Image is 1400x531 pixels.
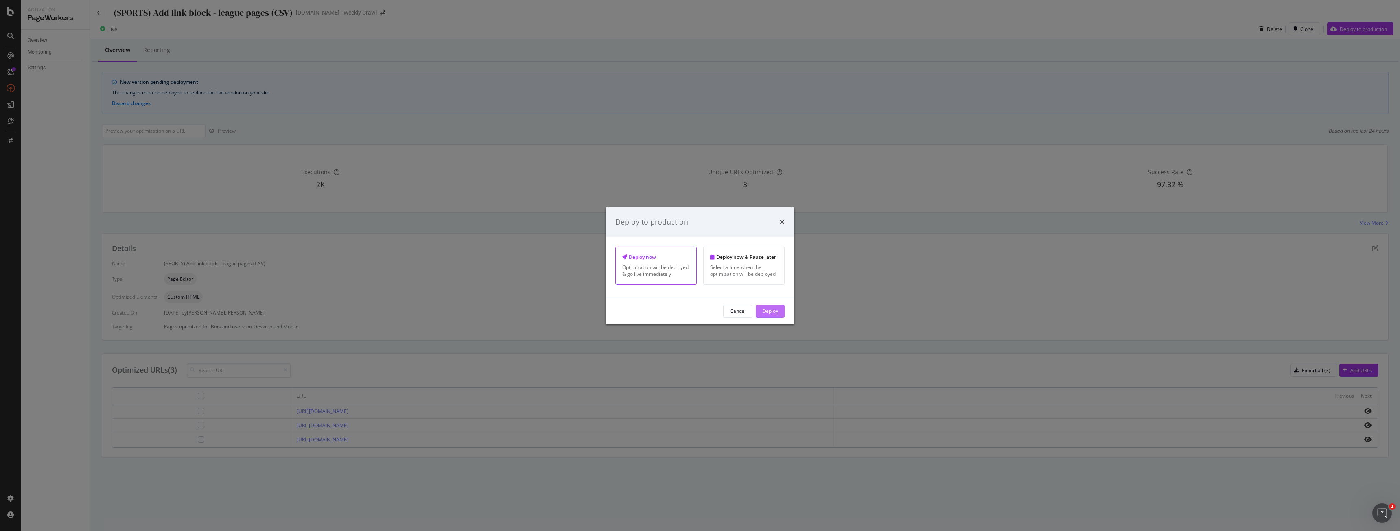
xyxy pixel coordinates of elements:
span: 1 [1389,503,1396,510]
div: Cancel [730,308,746,315]
div: Optimization will be deployed & go live immediately [622,264,690,278]
button: Deploy [756,305,785,318]
div: Deploy now & Pause later [710,253,778,260]
div: Deploy to production [615,216,688,227]
div: Select a time when the optimization will be deployed [710,264,778,278]
button: Cancel [723,305,752,318]
div: times [780,216,785,227]
div: Deploy now [622,253,690,260]
div: modal [606,207,794,324]
iframe: Intercom live chat [1372,503,1392,523]
div: Deploy [762,308,778,315]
